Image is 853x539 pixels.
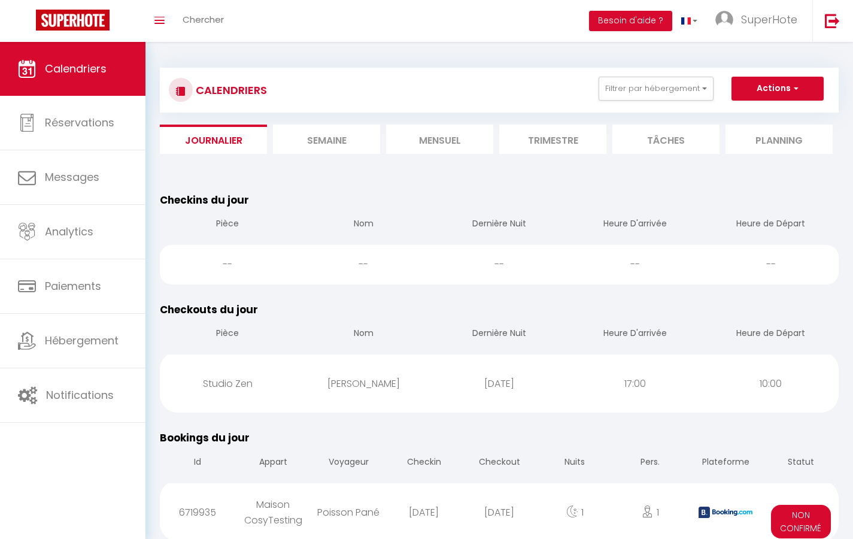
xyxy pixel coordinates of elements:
[311,446,386,480] th: Voyageur
[46,387,114,402] span: Notifications
[462,446,537,480] th: Checkout
[160,431,250,445] span: Bookings du jour
[763,446,839,480] th: Statut
[589,11,672,31] button: Besoin d'aide ?
[45,115,114,130] span: Réservations
[273,125,380,154] li: Semaine
[612,446,688,480] th: Pers.
[193,77,267,104] h3: CALENDRIERS
[45,278,101,293] span: Paiements
[462,493,537,532] div: [DATE]
[160,364,296,403] div: Studio Zen
[160,302,258,317] span: Checkouts du jour
[699,507,752,518] img: booking2.png
[688,446,763,480] th: Plateforme
[432,317,567,352] th: Dernière Nuit
[235,446,311,480] th: Appart
[45,61,107,76] span: Calendriers
[499,125,606,154] li: Trimestre
[296,364,432,403] div: [PERSON_NAME]
[36,10,110,31] img: Super Booking
[703,208,839,242] th: Heure de Départ
[45,224,93,239] span: Analytics
[45,169,99,184] span: Messages
[432,245,567,284] div: --
[715,11,733,29] img: ...
[612,125,720,154] li: Tâches
[296,317,432,352] th: Nom
[825,13,840,28] img: logout
[160,193,249,207] span: Checkins du jour
[296,245,432,284] div: --
[567,317,703,352] th: Heure D'arrivée
[771,505,831,538] span: Non Confirmé
[725,125,833,154] li: Planning
[160,125,267,154] li: Journalier
[160,446,235,480] th: Id
[703,317,839,352] th: Heure de Départ
[311,493,386,532] div: Poisson Pané
[703,364,839,403] div: 10:00
[537,446,612,480] th: Nuits
[703,245,839,284] div: --
[183,13,224,26] span: Chercher
[741,12,797,27] span: SuperHote
[160,317,296,352] th: Pièce
[612,493,688,532] div: 1
[296,208,432,242] th: Nom
[386,446,462,480] th: Checkin
[537,493,612,532] div: 1
[599,77,714,101] button: Filtrer par hébergement
[567,208,703,242] th: Heure D'arrivée
[160,208,296,242] th: Pièce
[160,493,235,532] div: 6719935
[432,364,567,403] div: [DATE]
[235,485,311,539] div: Maison CosyTesting
[567,245,703,284] div: --
[160,245,296,284] div: --
[432,208,567,242] th: Dernière Nuit
[386,125,493,154] li: Mensuel
[10,5,45,41] button: Ouvrir le widget de chat LiveChat
[45,333,119,348] span: Hébergement
[567,364,703,403] div: 17:00
[731,77,824,101] button: Actions
[386,493,462,532] div: [DATE]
